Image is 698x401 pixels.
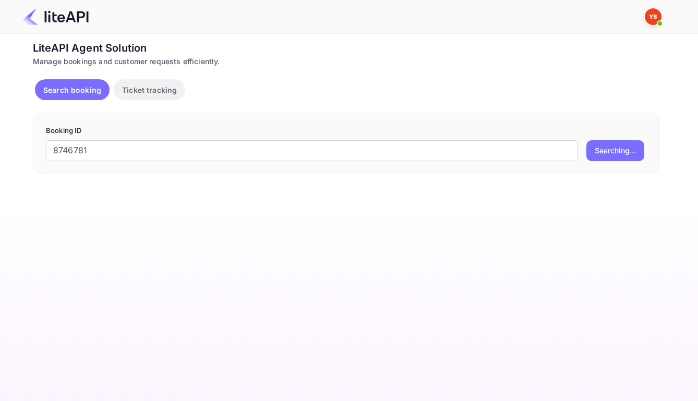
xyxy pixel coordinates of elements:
[586,140,644,161] button: Searching...
[46,140,578,161] input: Enter Booking ID (e.g., 63782194)
[645,8,661,25] img: Yandex Support
[122,84,177,95] p: Ticket tracking
[33,56,659,67] div: Manage bookings and customer requests efficiently.
[43,84,101,95] p: Search booking
[33,40,659,56] div: LiteAPI Agent Solution
[23,8,89,25] img: LiteAPI Logo
[46,126,646,136] p: Booking ID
